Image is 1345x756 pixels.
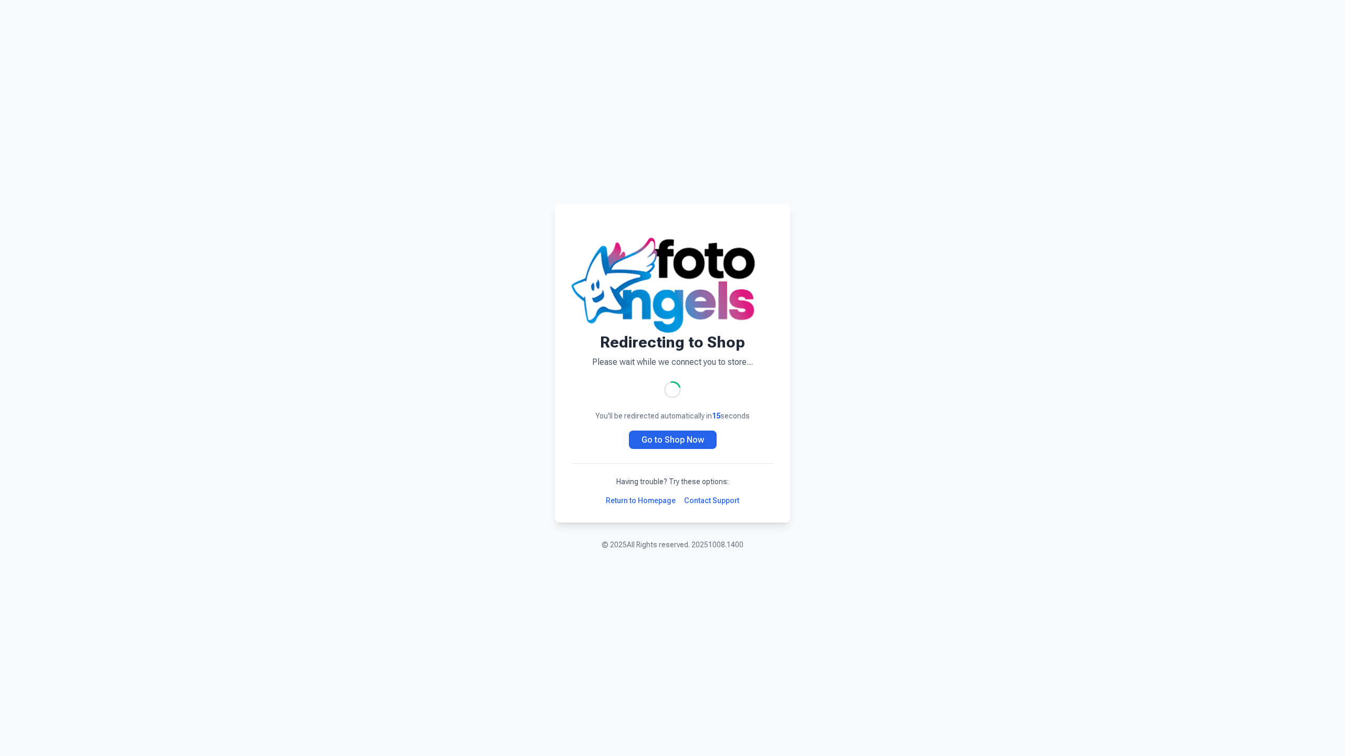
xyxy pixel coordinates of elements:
[606,495,676,506] a: Return to Homepage
[572,333,773,352] h1: Redirecting to Shop
[572,356,773,369] p: Please wait while we connect you to store...
[602,539,743,550] p: © 2025 All Rights reserved. 20251008.1400
[684,495,739,506] a: Contact Support
[572,476,773,487] p: Having trouble? Try these options:
[712,412,720,420] span: 15
[629,431,717,449] a: Go to Shop Now
[572,411,773,421] p: You'll be redirected automatically in seconds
